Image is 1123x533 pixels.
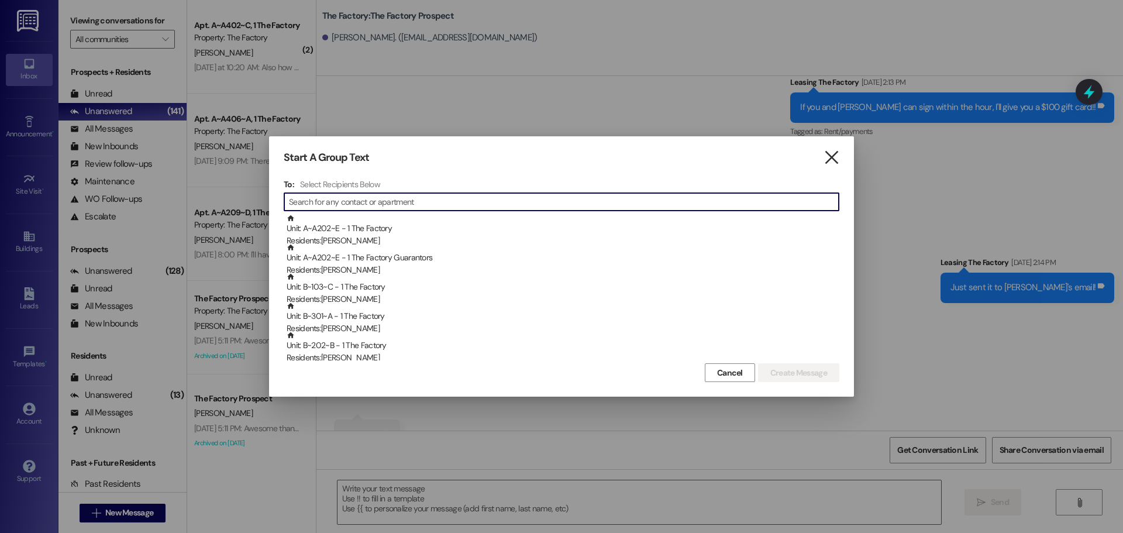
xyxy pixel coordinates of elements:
span: Create Message [770,367,827,379]
div: Unit: A~A202~E - 1 The FactoryResidents:[PERSON_NAME] [284,214,839,243]
div: Unit: B~103~C - 1 The Factory [287,273,839,306]
h3: Start A Group Text [284,151,369,164]
div: Unit: B~301~A - 1 The Factory [287,302,839,335]
div: Unit: A~A202~E - 1 The Factory [287,214,839,247]
input: Search for any contact or apartment [289,194,839,210]
div: Unit: B~301~A - 1 The FactoryResidents:[PERSON_NAME] [284,302,839,331]
i:  [824,152,839,164]
div: Unit: A~A202~E - 1 The Factory GuarantorsResidents:[PERSON_NAME] [284,243,839,273]
div: Unit: A~A202~E - 1 The Factory Guarantors [287,243,839,277]
div: Residents: [PERSON_NAME] [287,235,839,247]
div: Residents: [PERSON_NAME] [287,264,839,276]
h4: Select Recipients Below [300,179,380,190]
div: Residents: [PERSON_NAME] [287,322,839,335]
div: Unit: B~103~C - 1 The FactoryResidents:[PERSON_NAME] [284,273,839,302]
h3: To: [284,179,294,190]
div: Unit: B~202~B - 1 The Factory [287,331,839,364]
button: Cancel [705,363,755,382]
span: Cancel [717,367,743,379]
div: Residents: [PERSON_NAME] [287,293,839,305]
button: Create Message [758,363,839,382]
div: Residents: [PERSON_NAME] [287,352,839,364]
div: Unit: B~202~B - 1 The FactoryResidents:[PERSON_NAME] [284,331,839,360]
